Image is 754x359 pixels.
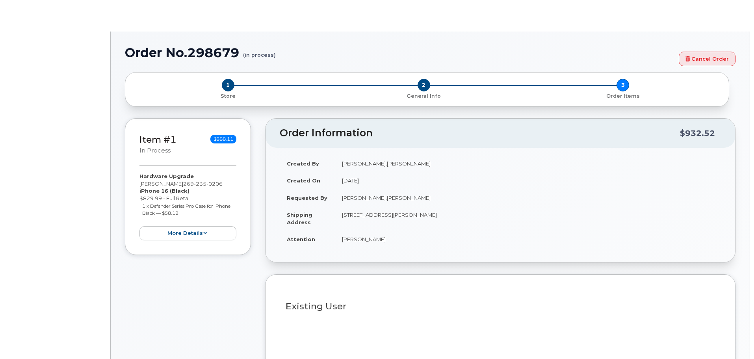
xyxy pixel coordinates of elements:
small: 1 x Defender Series Pro Case for iPhone Black — $58.12 [142,203,230,216]
strong: Requested By [287,195,327,201]
span: 2 [418,79,430,91]
span: 269 [183,180,223,187]
small: in process [139,147,171,154]
div: [PERSON_NAME] $829.99 - Full Retail [139,173,236,240]
p: General Info [327,93,520,100]
div: $932.52 [680,126,715,141]
h2: Order Information [280,128,680,139]
span: 0206 [206,180,223,187]
a: Cancel Order [679,52,735,66]
strong: Created On [287,177,320,184]
strong: Hardware Upgrade [139,173,194,179]
td: [PERSON_NAME].[PERSON_NAME] [335,155,721,172]
strong: Attention [287,236,315,242]
span: 235 [194,180,206,187]
span: $888.11 [210,135,236,143]
a: 2 General Info [324,91,523,100]
strong: iPhone 16 (Black) [139,188,189,194]
a: Item #1 [139,134,176,145]
td: [PERSON_NAME] [335,231,721,248]
h1: Order No.298679 [125,46,675,60]
td: [STREET_ADDRESS][PERSON_NAME] [335,206,721,231]
td: [DATE] [335,172,721,189]
span: 1 [222,79,234,91]
td: [PERSON_NAME].[PERSON_NAME] [335,189,721,206]
button: more details [139,226,236,241]
small: (in process) [243,46,276,58]
strong: Created By [287,160,319,167]
p: Store [135,93,321,100]
a: 1 Store [132,91,324,100]
h3: Existing User [286,301,715,311]
strong: Shipping Address [287,212,312,225]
